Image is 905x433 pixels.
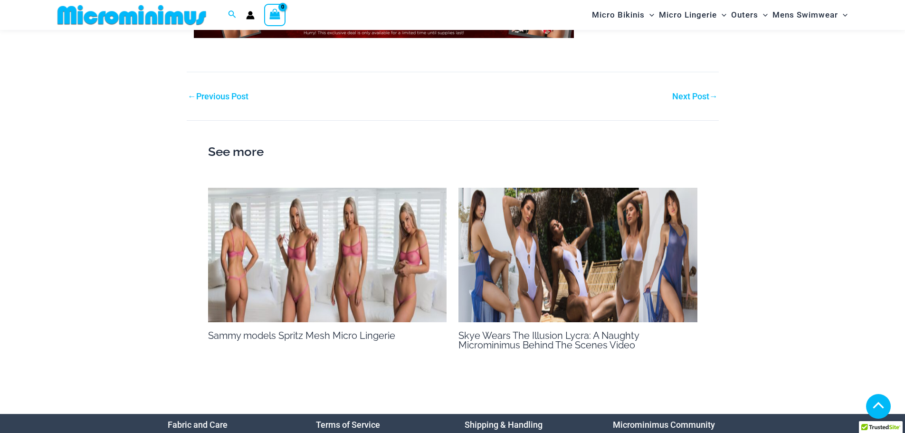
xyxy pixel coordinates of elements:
a: Micro BikinisMenu ToggleMenu Toggle [590,3,657,27]
span: Menu Toggle [717,3,726,27]
span: Menu Toggle [758,3,768,27]
a: OutersMenu ToggleMenu Toggle [729,3,770,27]
h2: See more [208,142,697,162]
span: → [709,91,718,101]
a: Search icon link [228,9,237,21]
a: Skye Wears The Illusion Lycra: A Naughty Microminimus Behind The Scenes Video [458,330,639,351]
span: Menu Toggle [645,3,654,27]
a: Mens SwimwearMenu ToggleMenu Toggle [770,3,850,27]
nav: Site Navigation [588,1,852,29]
a: Microminimus Community [613,420,715,430]
img: SKYE 2000 x 700 Thumbnail [458,188,697,322]
a: Terms of Service [316,420,380,430]
a: View Shopping Cart, empty [264,4,286,26]
a: ←Previous Post [188,92,248,101]
span: Micro Lingerie [659,3,717,27]
a: Fabric and Care [168,420,228,430]
a: Account icon link [246,11,255,19]
span: ← [188,91,196,101]
a: Shipping & Handling [465,420,543,430]
a: Micro LingerieMenu ToggleMenu Toggle [657,3,729,27]
a: Sammy models Spritz Mesh Micro Lingerie [208,330,395,341]
span: Mens Swimwear [772,3,838,27]
span: Outers [731,3,758,27]
nav: Post navigation [187,72,719,104]
img: MM SHOP LOGO FLAT [54,4,210,26]
span: Micro Bikinis [592,3,645,27]
span: Menu Toggle [838,3,848,27]
a: Next Post→ [672,92,718,101]
img: MM BTS Sammy 2000 x 700 Thumbnail 1 [208,188,447,322]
